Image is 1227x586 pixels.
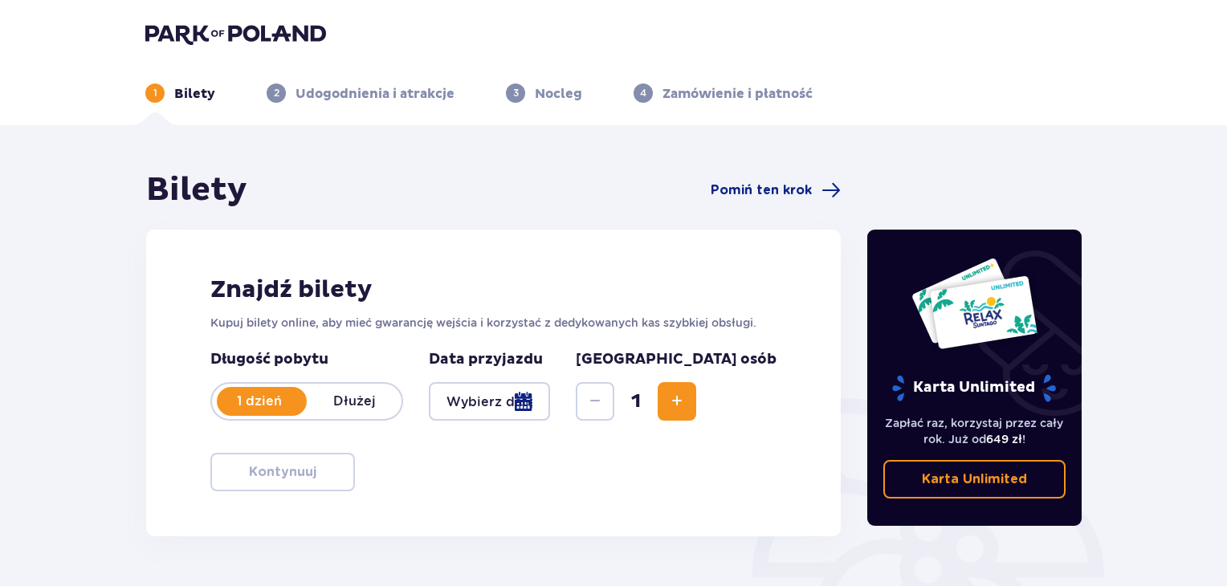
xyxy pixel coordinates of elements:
[986,433,1022,446] span: 649 zł
[535,85,582,103] p: Nocleg
[210,453,355,491] button: Kontynuuj
[146,170,247,210] h1: Bilety
[618,389,654,413] span: 1
[513,86,519,100] p: 3
[576,350,777,369] p: [GEOGRAPHIC_DATA] osób
[267,83,455,103] div: 2Udogodnienia i atrakcje
[210,315,777,331] p: Kupuj bilety online, aby mieć gwarancję wejścia i korzystać z dedykowanych kas szybkiej obsługi.
[307,393,402,410] p: Dłużej
[911,257,1038,350] img: Dwie karty całoroczne do Suntago z napisem 'UNLIMITED RELAX', na białym tle z tropikalnymi liśćmi...
[249,463,316,481] p: Kontynuuj
[883,415,1066,447] p: Zapłać raz, korzystaj przez cały rok. Już od !
[506,83,582,103] div: 3Nocleg
[891,374,1058,402] p: Karta Unlimited
[212,393,307,410] p: 1 dzień
[658,382,696,421] button: Zwiększ
[922,470,1027,488] p: Karta Unlimited
[296,85,455,103] p: Udogodnienia i atrakcje
[429,350,543,369] p: Data przyjazdu
[274,86,279,100] p: 2
[711,181,841,200] a: Pomiń ten krok
[210,275,777,305] h2: Znajdź bilety
[640,86,646,100] p: 4
[145,83,215,103] div: 1Bilety
[883,460,1066,499] a: Karta Unlimited
[634,83,813,103] div: 4Zamówienie i płatność
[210,350,403,369] p: Długość pobytu
[145,22,326,45] img: Park of Poland logo
[576,382,614,421] button: Zmniejsz
[711,181,812,199] span: Pomiń ten krok
[662,85,813,103] p: Zamówienie i płatność
[174,85,215,103] p: Bilety
[153,86,157,100] p: 1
